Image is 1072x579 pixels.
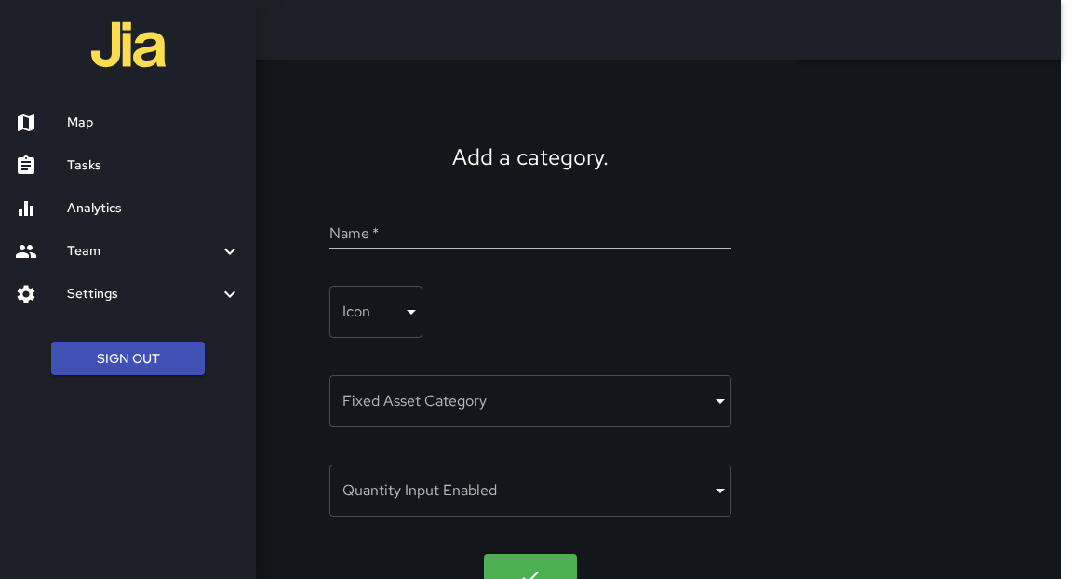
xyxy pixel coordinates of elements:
[67,241,219,262] h6: Team
[67,198,241,219] h6: Analytics
[91,7,166,82] img: jia-logo
[67,155,241,176] h6: Tasks
[67,284,219,304] h6: Settings
[67,113,241,133] h6: Map
[51,342,205,376] button: Sign Out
